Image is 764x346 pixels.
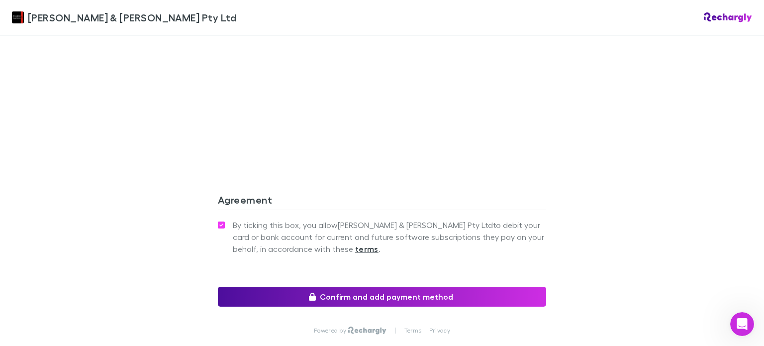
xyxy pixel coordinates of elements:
[12,11,24,23] img: Douglas & Harrison Pty Ltd's Logo
[730,312,754,336] iframe: Intercom live chat
[28,10,236,25] span: [PERSON_NAME] & [PERSON_NAME] Pty Ltd
[218,287,546,307] button: Confirm and add payment method
[233,219,546,255] span: By ticking this box, you allow [PERSON_NAME] & [PERSON_NAME] Pty Ltd to debit your card or bank a...
[314,327,348,335] p: Powered by
[704,12,752,22] img: Rechargly Logo
[348,327,386,335] img: Rechargly Logo
[429,327,450,335] a: Privacy
[394,327,396,335] p: |
[355,244,379,254] strong: terms
[218,194,546,210] h3: Agreement
[404,327,421,335] a: Terms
